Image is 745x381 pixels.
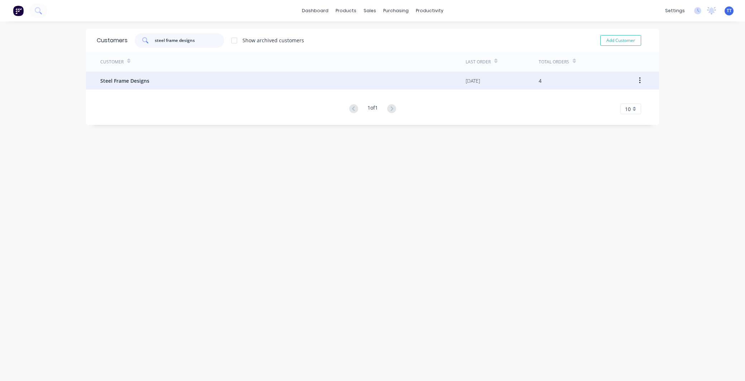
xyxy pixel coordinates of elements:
div: [DATE] [466,77,480,85]
div: Total Orders [539,59,569,65]
div: productivity [412,5,447,16]
div: 4 [539,77,542,85]
img: Factory [13,5,24,16]
input: Search customers... [155,33,225,48]
a: dashboard [298,5,332,16]
div: settings [662,5,688,16]
div: sales [360,5,380,16]
button: Add Customer [600,35,641,46]
span: TT [727,8,732,14]
div: 1 of 1 [367,104,378,114]
div: purchasing [380,5,412,16]
span: Steel Frame Designs [100,77,149,85]
div: Show archived customers [242,37,304,44]
div: Customer [100,59,124,65]
div: products [332,5,360,16]
div: Customers [97,36,128,45]
div: Last Order [466,59,491,65]
span: 10 [625,105,631,113]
